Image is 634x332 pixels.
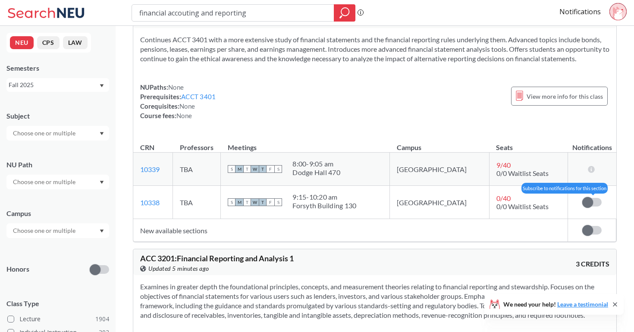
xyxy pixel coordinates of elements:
span: T [243,198,251,206]
span: F [267,198,274,206]
div: Campus [6,209,109,218]
span: ACC 3201 : Financial Reporting and Analysis 1 [140,254,294,263]
svg: Dropdown arrow [100,84,104,88]
input: Choose one or multiple [9,128,81,138]
div: Subject [6,111,109,121]
div: 9:15 - 10:20 am [292,193,356,201]
div: Fall 2025 [9,80,99,90]
div: magnifying glass [334,4,355,22]
span: T [259,198,267,206]
span: M [235,198,243,206]
svg: magnifying glass [339,7,350,19]
span: 0/0 Waitlist Seats [496,169,549,177]
input: Choose one or multiple [9,226,81,236]
span: S [274,165,282,173]
button: CPS [37,36,60,49]
button: NEU [10,36,34,49]
span: View more info for this class [527,91,603,102]
label: Lecture [7,313,109,325]
td: New available sections [133,219,568,242]
a: 10339 [140,165,160,173]
span: S [228,198,235,206]
span: None [168,83,184,91]
a: Notifications [559,7,601,16]
span: 3 CREDITS [576,259,609,269]
svg: Dropdown arrow [100,229,104,233]
span: W [251,165,259,173]
th: Professors [173,134,221,153]
div: CRN [140,143,154,152]
span: 0/0 Waitlist Seats [496,202,549,210]
td: TBA [173,186,221,219]
span: None [179,102,195,110]
a: ACCT 3401 [181,93,216,100]
th: Notifications [568,134,616,153]
div: 8:00 - 9:05 am [292,160,340,168]
div: Dropdown arrow [6,175,109,189]
a: 10338 [140,198,160,207]
td: TBA [173,153,221,186]
span: W [251,198,259,206]
span: 9 / 40 [496,161,511,169]
th: Campus [390,134,490,153]
span: 0 / 40 [496,194,511,202]
span: T [243,165,251,173]
div: Dropdown arrow [6,223,109,238]
svg: Dropdown arrow [100,181,104,184]
span: Class Type [6,299,109,308]
th: Seats [489,134,568,153]
a: Leave a testimonial [557,301,608,308]
input: Choose one or multiple [9,177,81,187]
span: None [176,112,192,119]
div: NUPaths: Prerequisites: Corequisites: Course fees: [140,82,216,120]
div: Forsyth Building 130 [292,201,356,210]
td: [GEOGRAPHIC_DATA] [390,186,490,219]
span: M [235,165,243,173]
input: Class, professor, course number, "phrase" [138,6,328,20]
th: Meetings [221,134,390,153]
div: Dodge Hall 470 [292,168,340,177]
span: 1904 [95,314,109,324]
section: Examines in greater depth the foundational principles, concepts, and measurement theories relatin... [140,282,609,320]
span: Updated 5 minutes ago [148,264,209,273]
p: Honors [6,264,29,274]
div: NU Path [6,160,109,169]
div: Fall 2025Dropdown arrow [6,78,109,92]
div: Semesters [6,63,109,73]
span: We need your help! [503,301,608,307]
svg: Dropdown arrow [100,132,104,135]
span: F [267,165,274,173]
span: S [228,165,235,173]
td: [GEOGRAPHIC_DATA] [390,153,490,186]
span: T [259,165,267,173]
button: LAW [63,36,88,49]
section: Continues ACCT 3401 with a more extensive study of financial statements and the financial reporti... [140,35,609,63]
span: S [274,198,282,206]
div: Dropdown arrow [6,126,109,141]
